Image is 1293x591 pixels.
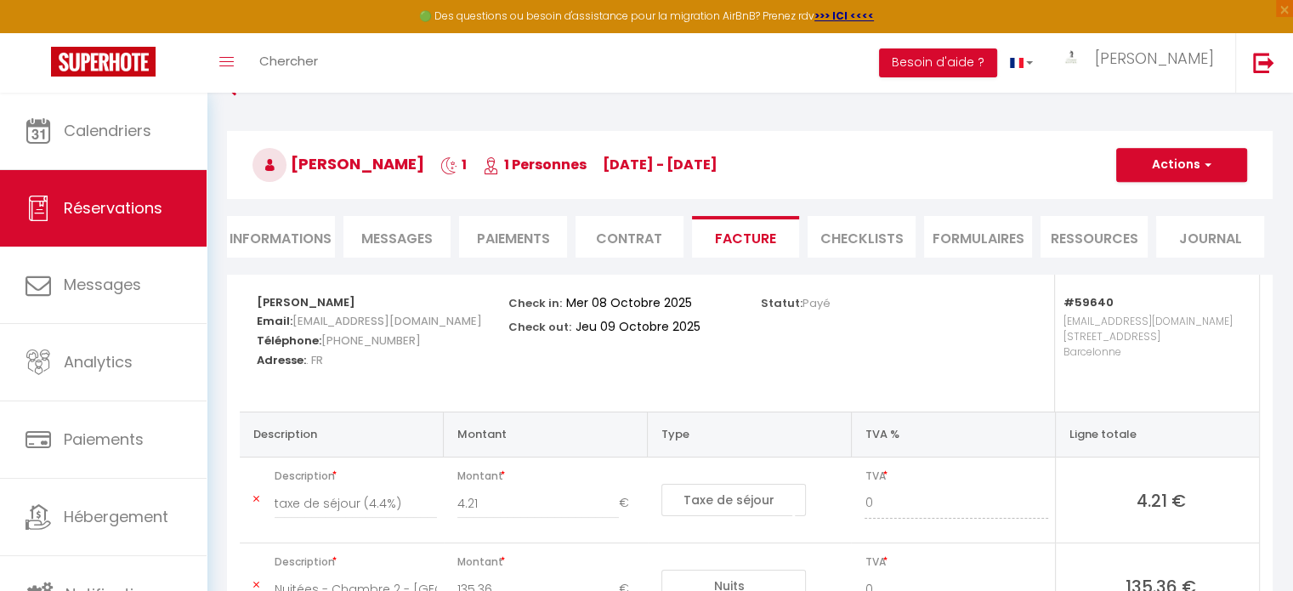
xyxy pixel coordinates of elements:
span: Payé [802,295,831,311]
strong: Adresse: [257,352,306,368]
span: Analytics [64,351,133,372]
strong: #59640 [1063,294,1114,310]
span: Chercher [259,52,318,70]
span: Description [275,550,437,574]
span: [EMAIL_ADDRESS][DOMAIN_NAME] [292,309,482,333]
a: Chercher [247,33,331,93]
span: [PERSON_NAME] [252,153,424,174]
strong: Téléphone: [257,332,321,349]
th: TVA % [851,412,1055,457]
span: [PHONE_NUMBER] [321,328,421,353]
span: Hébergement [64,506,168,527]
a: ... [PERSON_NAME] [1046,33,1235,93]
span: Messages [361,229,433,248]
span: [PERSON_NAME] [1095,48,1214,69]
span: Montant [457,464,641,488]
span: TVA [865,464,1047,488]
button: Actions [1116,148,1247,182]
button: Besoin d'aide ? [879,48,997,77]
span: Messages [64,274,141,295]
p: [EMAIL_ADDRESS][DOMAIN_NAME] [STREET_ADDRESS] Barcelonne [1063,310,1242,395]
p: Check out: [508,315,571,335]
li: Informations [227,216,335,258]
span: Réservations [64,197,162,219]
li: Paiements [459,216,567,258]
strong: [PERSON_NAME] [257,294,355,310]
a: >>> ICI <<<< [814,9,874,23]
img: Super Booking [51,47,156,77]
span: Description [275,464,437,488]
li: Journal [1156,216,1264,258]
span: Montant [457,550,641,574]
th: Ligne totale [1055,412,1259,457]
th: Type [648,412,852,457]
span: TVA [865,550,1047,574]
img: logout [1253,52,1274,73]
li: Facture [692,216,800,258]
th: Montant [444,412,648,457]
th: Description [240,412,444,457]
span: . FR [306,348,323,372]
span: 4.21 € [1069,488,1252,512]
span: 1 [440,155,467,174]
strong: Email: [257,313,292,329]
li: Contrat [576,216,683,258]
li: Ressources [1041,216,1148,258]
span: Paiements [64,429,144,450]
p: Check in: [508,292,562,311]
span: Calendriers [64,120,151,141]
p: Statut: [761,292,831,311]
li: FORMULAIRES [924,216,1032,258]
img: ... [1058,48,1084,68]
span: [DATE] - [DATE] [603,155,717,174]
span: 1 Personnes [483,155,587,174]
li: CHECKLISTS [808,216,916,258]
span: € [619,488,641,519]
